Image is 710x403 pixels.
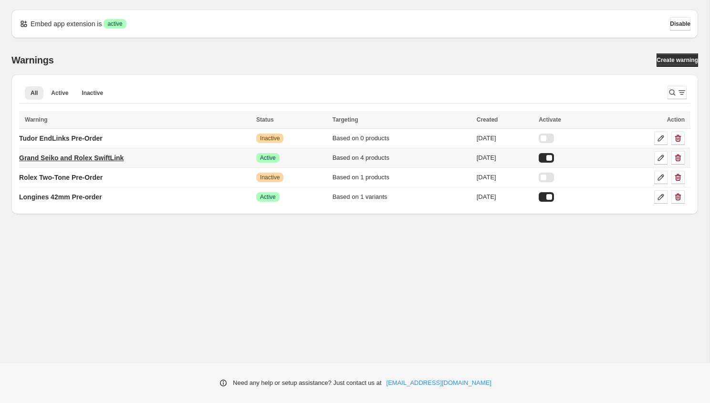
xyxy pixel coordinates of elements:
[260,174,280,181] span: Inactive
[668,86,687,99] button: Search and filter results
[11,54,54,66] h2: Warnings
[25,116,48,123] span: Warning
[667,116,685,123] span: Action
[333,116,358,123] span: Targeting
[539,116,561,123] span: Activate
[31,89,38,97] span: All
[670,20,690,28] span: Disable
[333,134,471,143] div: Based on 0 products
[670,17,690,31] button: Disable
[477,153,533,163] div: [DATE]
[51,89,68,97] span: Active
[477,134,533,143] div: [DATE]
[31,19,102,29] p: Embed app extension is
[260,193,276,201] span: Active
[19,153,124,163] p: Grand Seiko and Rolex SwiftLink
[657,53,698,67] a: Create warning
[19,170,103,185] a: Rolex Two-Tone Pre-Order
[260,134,280,142] span: Inactive
[19,173,103,182] p: Rolex Two-Tone Pre-Order
[107,20,122,28] span: active
[19,131,103,146] a: Tudor EndLinks Pre-Order
[19,192,102,202] p: Longines 42mm Pre-order
[477,116,498,123] span: Created
[477,192,533,202] div: [DATE]
[256,116,274,123] span: Status
[657,56,698,64] span: Create warning
[19,150,124,165] a: Grand Seiko and Rolex SwiftLink
[82,89,103,97] span: Inactive
[19,134,103,143] p: Tudor EndLinks Pre-Order
[19,189,102,205] a: Longines 42mm Pre-order
[386,378,491,388] a: [EMAIL_ADDRESS][DOMAIN_NAME]
[333,173,471,182] div: Based on 1 products
[477,173,533,182] div: [DATE]
[333,192,471,202] div: Based on 1 variants
[333,153,471,163] div: Based on 4 products
[260,154,276,162] span: Active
